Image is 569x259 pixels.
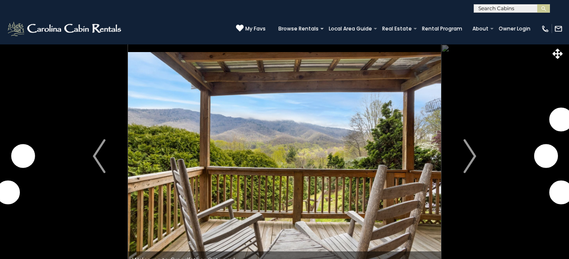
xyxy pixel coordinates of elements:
img: White-1-2.png [6,20,124,37]
a: Real Estate [378,23,416,35]
span: My Favs [245,25,266,33]
img: arrow [464,139,476,173]
img: mail-regular-white.png [554,25,563,33]
a: My Favs [236,24,266,33]
a: Browse Rentals [274,23,323,35]
a: Rental Program [418,23,466,35]
img: phone-regular-white.png [541,25,550,33]
a: Owner Login [494,23,535,35]
img: arrow [93,139,105,173]
a: About [468,23,493,35]
a: Local Area Guide [325,23,376,35]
